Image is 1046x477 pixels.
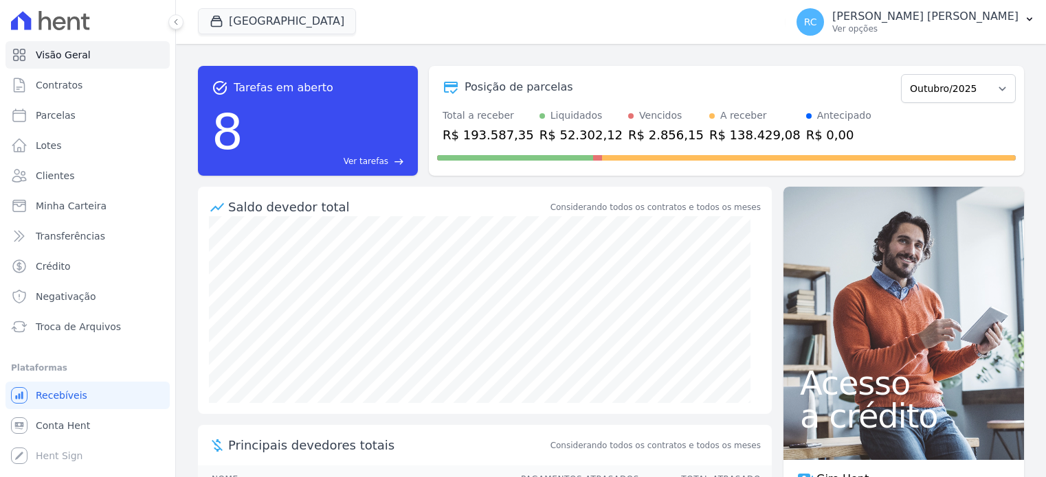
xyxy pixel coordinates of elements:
a: Visão Geral [5,41,170,69]
div: 8 [212,96,243,167]
a: Clientes [5,162,170,189]
a: Parcelas [5,102,170,129]
a: Transferências [5,222,170,250]
div: R$ 193.587,35 [443,126,534,144]
div: Liquidados [550,108,603,123]
div: A receber [720,108,767,123]
a: Negativação [5,283,170,310]
span: Considerando todos os contratos e todos os meses [550,439,761,452]
div: R$ 2.856,15 [628,126,704,144]
span: Clientes [36,169,74,183]
span: Contratos [36,78,82,92]
a: Lotes [5,132,170,159]
span: east [394,156,404,167]
span: Troca de Arquivos [36,320,121,334]
div: R$ 52.302,12 [539,126,623,144]
span: Negativação [36,290,96,303]
div: R$ 138.429,08 [709,126,801,144]
span: Conta Hent [36,419,90,432]
span: a crédito [800,399,1008,432]
span: RC [804,17,817,27]
div: Considerando todos os contratos e todos os meses [550,201,761,213]
p: Ver opções [832,23,1019,34]
span: Tarefas em aberto [234,80,333,96]
a: Contratos [5,71,170,99]
span: Visão Geral [36,48,91,62]
span: Transferências [36,229,105,243]
span: Ver tarefas [344,155,388,167]
span: Crédito [36,259,71,273]
div: Total a receber [443,108,534,123]
a: Recebíveis [5,382,170,409]
span: Minha Carteira [36,199,107,213]
span: Parcelas [36,108,76,122]
p: [PERSON_NAME] [PERSON_NAME] [832,10,1019,23]
div: Vencidos [639,108,682,123]
button: [GEOGRAPHIC_DATA] [198,8,356,34]
a: Troca de Arquivos [5,313,170,340]
span: Acesso [800,367,1008,399]
span: Principais devedores totais [228,436,548,454]
button: RC [PERSON_NAME] [PERSON_NAME] Ver opções [786,3,1046,41]
div: Saldo devedor total [228,198,548,216]
span: task_alt [212,80,228,96]
span: Lotes [36,139,62,152]
div: Antecipado [817,108,871,123]
a: Conta Hent [5,412,170,439]
a: Crédito [5,253,170,280]
div: R$ 0,00 [806,126,871,144]
span: Recebíveis [36,388,87,402]
a: Minha Carteira [5,192,170,220]
div: Posição de parcelas [465,79,573,95]
a: Ver tarefas east [249,155,404,167]
div: Plataformas [11,360,164,376]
